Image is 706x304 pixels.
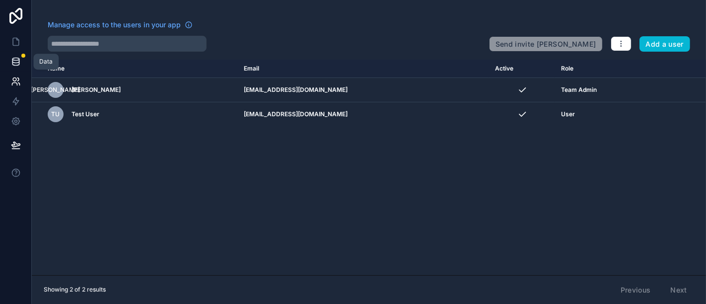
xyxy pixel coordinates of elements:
[639,36,691,52] button: Add a user
[238,102,489,127] td: [EMAIL_ADDRESS][DOMAIN_NAME]
[48,20,181,30] span: Manage access to the users in your app
[32,60,238,78] th: Name
[71,86,121,94] span: [PERSON_NAME]
[555,60,659,78] th: Role
[489,60,555,78] th: Active
[561,110,575,118] span: User
[44,286,106,294] span: Showing 2 of 2 results
[39,58,53,66] div: Data
[238,60,489,78] th: Email
[52,110,60,118] span: TU
[71,110,99,118] span: Test User
[32,60,706,275] div: scrollable content
[31,86,80,94] span: [PERSON_NAME]
[561,86,597,94] span: Team Admin
[238,78,489,102] td: [EMAIL_ADDRESS][DOMAIN_NAME]
[48,20,193,30] a: Manage access to the users in your app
